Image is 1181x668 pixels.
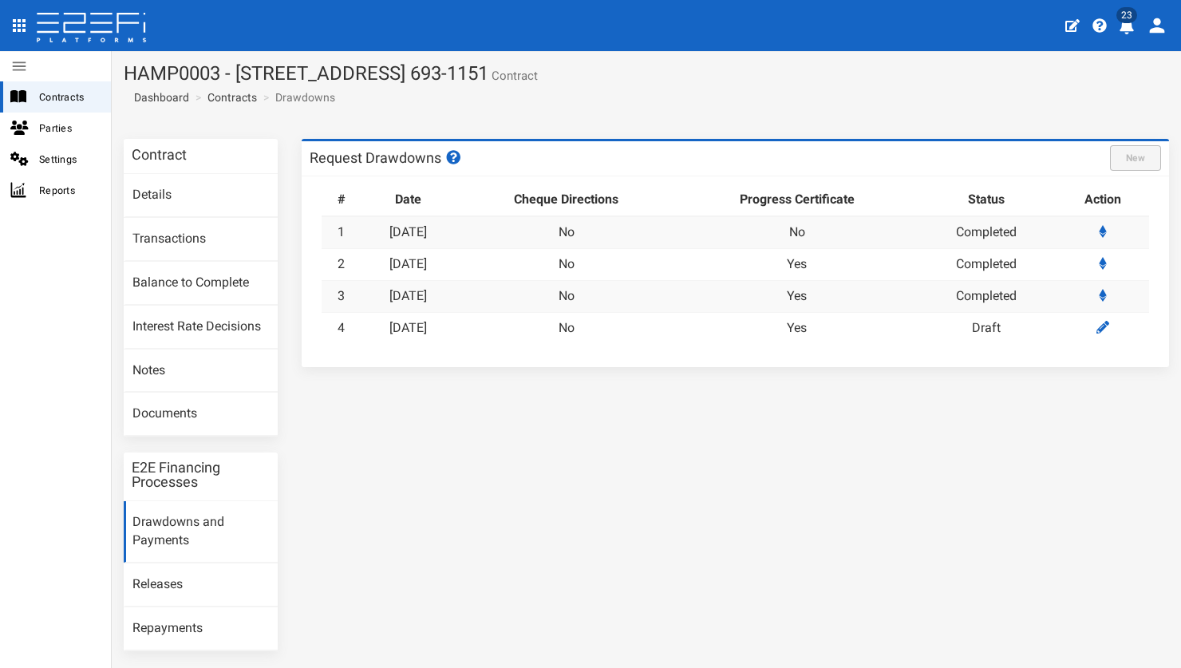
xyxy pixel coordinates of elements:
[456,280,677,312] td: No
[456,248,677,280] td: No
[207,89,257,105] a: Contracts
[956,288,1017,303] a: Completed
[132,460,270,489] h3: E2E Financing Processes
[956,224,1017,239] a: Completed
[124,218,278,261] a: Transactions
[128,89,189,105] a: Dashboard
[389,320,427,335] a: [DATE]
[677,280,918,312] td: Yes
[677,216,918,248] td: No
[677,312,918,343] td: Yes
[39,150,98,168] span: Settings
[389,224,427,239] a: [DATE]
[389,288,427,303] a: [DATE]
[132,148,187,162] h3: Contract
[677,184,918,216] th: Progress Certificate
[39,119,98,137] span: Parties
[338,288,345,303] a: 3
[972,320,1001,335] a: Draft
[124,262,278,305] a: Balance to Complete
[677,248,918,280] td: Yes
[488,70,538,82] small: Contract
[456,312,677,343] td: No
[124,501,278,563] a: Drawdowns and Payments
[124,607,278,650] a: Repayments
[338,256,345,271] a: 2
[124,563,278,607] a: Releases
[39,181,98,200] span: Reports
[124,350,278,393] a: Notes
[338,320,345,335] a: 4
[361,184,456,216] th: Date
[124,306,278,349] a: Interest Rate Decisions
[1110,145,1161,171] button: New
[918,184,1056,216] th: Status
[1056,184,1149,216] th: Action
[338,224,345,239] a: 1
[124,63,1169,84] h1: HAMP0003 - [STREET_ADDRESS] 693-1151
[310,150,463,165] h3: Request Drawdowns
[456,216,677,248] td: No
[124,174,278,217] a: Details
[456,184,677,216] th: Cheque Directions
[128,91,189,104] span: Dashboard
[322,184,361,216] th: #
[1110,149,1161,164] a: New
[124,393,278,436] a: Documents
[259,89,335,105] li: Drawdowns
[956,256,1017,271] a: Completed
[389,256,427,271] a: [DATE]
[39,88,98,106] span: Contracts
